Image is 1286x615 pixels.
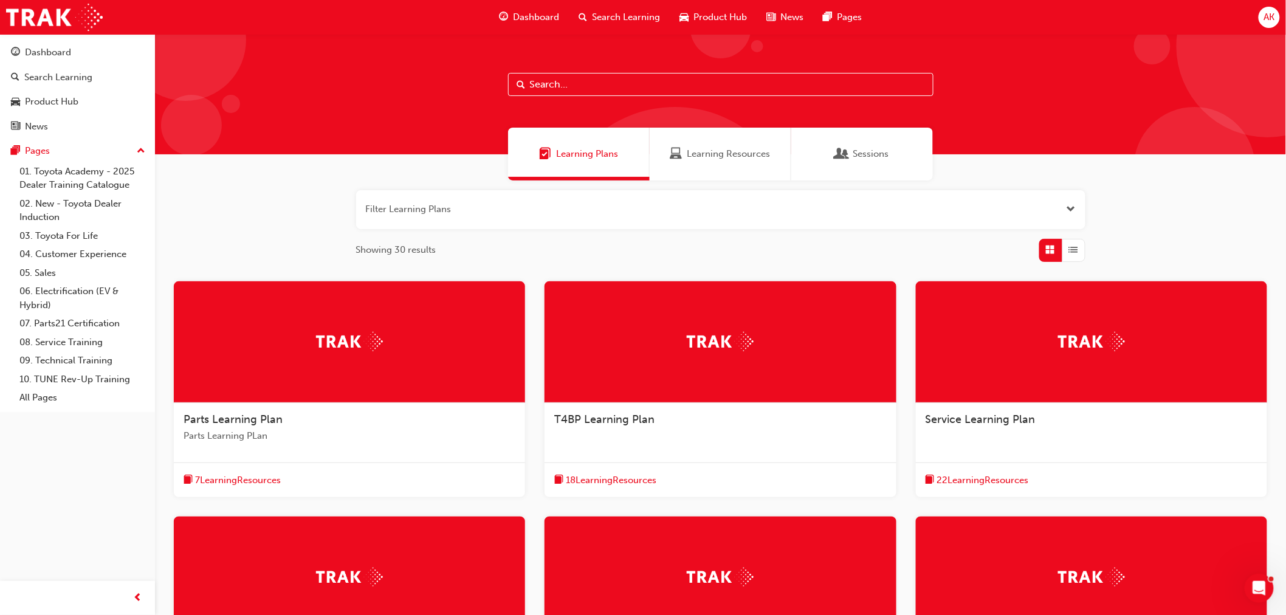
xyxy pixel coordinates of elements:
span: Dashboard [514,10,560,24]
span: Learning Plans [556,147,618,161]
a: 10. TUNE Rev-Up Training [15,370,150,389]
span: news-icon [11,122,20,132]
a: 01. Toyota Academy - 2025 Dealer Training Catalogue [15,162,150,194]
button: Open the filter [1067,202,1076,216]
span: Search [517,78,526,92]
span: 22 Learning Resources [937,473,1029,487]
span: News [781,10,804,24]
span: Product Hub [694,10,748,24]
span: Learning Resources [687,147,771,161]
span: prev-icon [134,591,143,606]
a: 06. Electrification (EV & Hybrid) [15,282,150,314]
a: 05. Sales [15,264,150,283]
a: Product Hub [5,91,150,113]
span: car-icon [680,10,689,25]
a: pages-iconPages [814,5,872,30]
a: Search Learning [5,66,150,89]
span: Sessions [853,147,889,161]
button: book-icon7LearningResources [184,473,281,488]
a: guage-iconDashboard [490,5,569,30]
a: TrakT4BP Learning Planbook-icon18LearningResources [545,281,896,498]
img: Trak [687,332,754,351]
a: 02. New - Toyota Dealer Induction [15,194,150,227]
span: guage-icon [500,10,509,25]
button: Pages [5,140,150,162]
a: 08. Service Training [15,333,150,352]
a: Learning ResourcesLearning Resources [650,128,791,180]
span: T4BP Learning Plan [554,413,655,426]
a: All Pages [15,388,150,407]
div: Product Hub [25,95,78,109]
span: Learning Resources [670,147,683,161]
span: guage-icon [11,47,20,58]
input: Search... [508,73,934,96]
div: Dashboard [25,46,71,60]
img: Trak [316,332,383,351]
span: pages-icon [824,10,833,25]
span: news-icon [767,10,776,25]
a: News [5,115,150,138]
iframe: Intercom live chat [1245,574,1274,603]
img: Trak [316,568,383,586]
a: TrakService Learning Planbook-icon22LearningResources [916,281,1267,498]
a: 03. Toyota For Life [15,227,150,246]
div: Pages [25,144,50,158]
span: Parts Learning Plan [184,413,283,426]
button: book-icon22LearningResources [926,473,1029,488]
a: search-iconSearch Learning [569,5,670,30]
span: pages-icon [11,146,20,157]
span: search-icon [579,10,588,25]
div: Search Learning [24,70,92,84]
span: Service Learning Plan [926,413,1036,426]
a: car-iconProduct Hub [670,5,757,30]
img: Trak [1058,332,1125,351]
span: up-icon [137,143,145,159]
span: 7 Learning Resources [195,473,281,487]
button: DashboardSearch LearningProduct HubNews [5,39,150,140]
span: Search Learning [593,10,661,24]
img: Trak [1058,568,1125,586]
span: search-icon [11,72,19,83]
span: 18 Learning Resources [566,473,656,487]
a: Learning PlansLearning Plans [508,128,650,180]
a: news-iconNews [757,5,814,30]
a: 07. Parts21 Certification [15,314,150,333]
span: Showing 30 results [356,243,436,257]
span: Sessions [836,147,848,161]
div: News [25,120,48,134]
span: book-icon [184,473,193,488]
img: Trak [6,4,103,31]
span: car-icon [11,97,20,108]
span: book-icon [554,473,563,488]
a: 09. Technical Training [15,351,150,370]
a: 04. Customer Experience [15,245,150,264]
span: book-icon [926,473,935,488]
span: List [1069,243,1078,257]
button: book-icon18LearningResources [554,473,656,488]
a: TrakParts Learning PlanParts Learning PLanbook-icon7LearningResources [174,281,525,498]
span: Parts Learning PLan [184,429,515,443]
span: AK [1264,10,1274,24]
button: AK [1259,7,1280,28]
img: Trak [687,568,754,586]
span: Grid [1046,243,1055,257]
span: Learning Plans [539,147,551,161]
span: Pages [837,10,862,24]
a: Dashboard [5,41,150,64]
a: SessionsSessions [791,128,933,180]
